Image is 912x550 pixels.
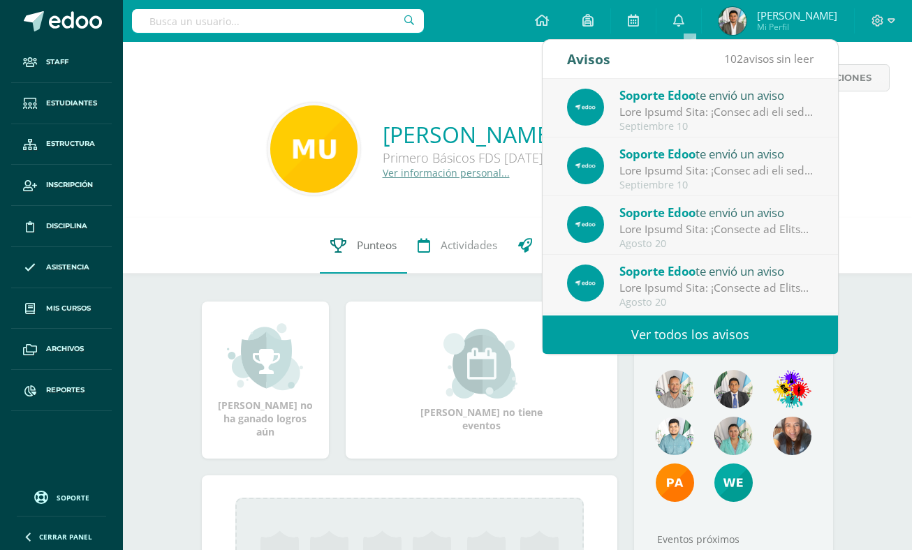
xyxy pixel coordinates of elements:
[383,166,510,179] a: Ver información personal...
[46,303,91,314] span: Mis cursos
[11,370,112,411] a: Reportes
[619,144,814,163] div: te envió un aviso
[656,417,694,455] img: 0f63e8005e7200f083a8d258add6f512.png
[619,262,814,280] div: te envió un aviso
[11,206,112,247] a: Disciplina
[619,205,696,221] span: Soporte Edoo
[714,370,753,408] img: 4ab37a039bbfcfc22799fcd817fbc8de.png
[619,87,696,103] span: Soporte Edoo
[773,417,811,455] img: d53a6cbdd07aaf83c60ff9fb8bbf0950.png
[46,262,89,273] span: Asistencia
[719,7,746,35] img: 341803f27e08dd26eb2f05462dd2ab6d.png
[411,329,551,432] div: [PERSON_NAME] no tiene eventos
[11,247,112,288] a: Asistencia
[270,105,358,193] img: 47875b0a6822a3379817df2fc76dd238.png
[619,86,814,104] div: te envió un aviso
[443,329,520,399] img: event_small.png
[656,463,694,502] img: d1e2fc7ad16fca5d19d5e684d4f81f6b.png
[724,51,743,66] span: 102
[619,221,814,237] div: Guía Rápida Edoo: ¡Modifica tu Dosificación y Optimiza la Planificación de tu Curso!: En Edoo, po...
[757,8,837,22] span: [PERSON_NAME]
[11,329,112,370] a: Archivos
[567,89,604,126] img: 3dc1ac007a144d65be83bfcd0134dd4b.png
[543,315,838,354] a: Ver todos los avisos
[11,165,112,206] a: Inscripción
[619,179,814,191] div: Septiembre 10
[619,146,696,162] span: Soporte Edoo
[757,21,837,33] span: Mi Perfil
[57,493,89,503] span: Soporte
[46,57,68,68] span: Staff
[619,104,814,120] div: Guía Rápida Edoo: ¡Conoce qué son los Bolsones o Divisiones de Nota!: En Edoo, buscamos que cada ...
[383,119,768,149] a: [PERSON_NAME] Uz [PERSON_NAME]
[357,238,397,253] span: Punteos
[407,218,508,274] a: Actividades
[46,343,84,355] span: Archivos
[567,265,604,302] img: 3dc1ac007a144d65be83bfcd0134dd4b.png
[320,218,407,274] a: Punteos
[39,532,92,542] span: Cerrar panel
[508,218,609,274] a: Trayectoria
[619,163,814,179] div: Guía Rápida Edoo: ¡Conoce qué son los Bolsones o Divisiones de Nota!: En Edoo, buscamos que cada ...
[11,288,112,329] a: Mis cursos
[383,149,768,166] div: Primero Básicos FDS [DATE][PERSON_NAME]
[46,179,93,191] span: Inscripción
[619,121,814,133] div: Septiembre 10
[724,51,814,66] span: avisos sin leer
[567,206,604,243] img: 3dc1ac007a144d65be83bfcd0134dd4b.png
[714,463,753,502] img: 847d1a1eb1634d3f3c540d129adfc7f2.png
[567,147,604,184] img: 3dc1ac007a144d65be83bfcd0134dd4b.png
[619,203,814,221] div: te envió un aviso
[227,322,303,392] img: achievement_small.png
[46,98,97,109] span: Estudiantes
[11,42,112,83] a: Staff
[216,322,315,438] div: [PERSON_NAME] no ha ganado logros aún
[656,370,694,408] img: b8d5b8d59f92ea0697b774e3ac857430.png
[773,370,811,408] img: c490b80d80e9edf85c435738230cd812.png
[619,297,814,309] div: Agosto 20
[46,138,95,149] span: Estructura
[132,9,424,33] input: Busca un usuario...
[11,124,112,165] a: Estructura
[17,487,106,506] a: Soporte
[619,280,814,296] div: Guía Rápida Edoo: ¡Modifica tu Dosificación y Optimiza la Planificación de tu Curso!: En Edoo, po...
[619,263,696,279] span: Soporte Edoo
[567,40,610,78] div: Avisos
[619,238,814,250] div: Agosto 20
[46,221,87,232] span: Disciplina
[714,417,753,455] img: 6be2b2835710ecb25b89c5d5d0c4e8a5.png
[46,385,84,396] span: Reportes
[11,83,112,124] a: Estudiantes
[652,533,816,546] div: Eventos próximos
[441,238,497,253] span: Actividades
